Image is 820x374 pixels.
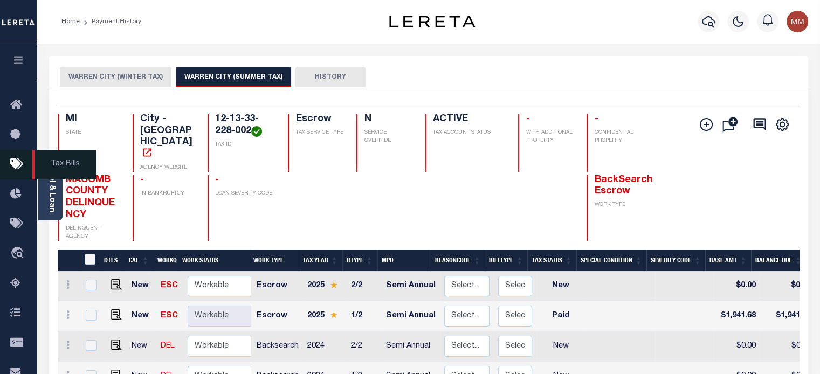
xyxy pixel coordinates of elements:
[140,164,195,172] p: AGENCY WEBSITE
[389,16,476,27] img: logo-dark.svg
[215,175,219,185] span: -
[125,250,153,272] th: CAL: activate to sort column ascending
[161,342,175,350] a: DEL
[377,250,431,272] th: MPO
[714,272,760,302] td: $0.00
[594,114,598,124] span: -
[576,250,646,272] th: Special Condition: activate to sort column ascending
[60,67,171,87] button: WARREN CITY (WINTER TAX)
[536,301,585,331] td: Paid
[48,158,56,212] a: Parcel & Loan
[527,250,576,272] th: Tax Status: activate to sort column ascending
[431,250,485,272] th: ReasonCode: activate to sort column ascending
[140,114,195,160] h4: City - [GEOGRAPHIC_DATA]
[594,201,649,209] p: WORK TYPE
[382,331,440,362] td: Semi Annual
[760,272,815,302] td: $0.00
[760,331,815,362] td: $0.00
[178,250,251,272] th: Work Status
[433,114,506,126] h4: ACTIVE
[58,250,78,272] th: &nbsp;&nbsp;&nbsp;&nbsp;&nbsp;&nbsp;&nbsp;&nbsp;&nbsp;&nbsp;
[347,331,382,362] td: 2/2
[382,301,440,331] td: Semi Annual
[153,250,178,272] th: WorkQ
[80,17,141,26] li: Payment History
[127,301,157,331] td: New
[176,67,291,87] button: WARREN CITY (SUMMER TAX)
[330,281,337,288] img: Star.svg
[347,272,382,302] td: 2/2
[536,272,585,302] td: New
[526,129,574,145] p: WITH ADDITIONAL PROPERTY
[594,175,652,197] span: BackSearch Escrow
[594,129,649,145] p: CONFIDENTIAL PROPERTY
[215,190,275,198] p: LOAN SEVERITY CODE
[347,301,382,331] td: 1/2
[66,114,120,126] h4: MI
[364,114,412,126] h4: N
[751,250,806,272] th: Balance Due: activate to sort column ascending
[714,301,760,331] td: $1,941.68
[295,67,366,87] button: HISTORY
[10,247,27,261] i: travel_explore
[66,129,120,137] p: STATE
[140,190,195,198] p: IN BANKRUPTCY
[252,331,303,362] td: Backsearch
[760,301,815,331] td: $1,941.68
[705,250,751,272] th: Base Amt: activate to sort column ascending
[61,18,80,25] a: Home
[66,175,115,220] span: MACOMB COUNTY DELINQUENCY
[364,129,412,145] p: SERVICE OVERRIDE
[646,250,705,272] th: Severity Code: activate to sort column ascending
[215,114,275,137] h4: 12-13-33-228-002
[382,272,440,302] td: Semi Annual
[161,312,178,320] a: ESC
[127,272,157,302] td: New
[252,301,303,331] td: Escrow
[714,331,760,362] td: $0.00
[100,250,125,272] th: DTLS
[299,250,342,272] th: Tax Year: activate to sort column ascending
[433,129,506,137] p: TAX ACCOUNT STATUS
[330,311,337,318] img: Star.svg
[485,250,527,272] th: BillType: activate to sort column ascending
[787,11,808,32] img: svg+xml;base64,PHN2ZyB4bWxucz0iaHR0cDovL3d3dy53My5vcmcvMjAwMC9zdmciIHBvaW50ZXItZXZlbnRzPSJub25lIi...
[215,141,275,149] p: TAX ID
[526,114,529,124] span: -
[342,250,377,272] th: RType: activate to sort column ascending
[295,114,343,126] h4: Escrow
[303,301,347,331] td: 2025
[303,272,347,302] td: 2025
[78,250,100,272] th: &nbsp;
[249,250,299,272] th: Work Type
[295,129,343,137] p: TAX SERVICE TYPE
[161,282,178,289] a: ESC
[32,150,96,179] span: Tax Bills
[66,225,120,241] p: DELINQUENT AGENCY
[252,272,303,302] td: Escrow
[303,331,347,362] td: 2024
[536,331,585,362] td: New
[127,331,157,362] td: New
[140,175,144,185] span: -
